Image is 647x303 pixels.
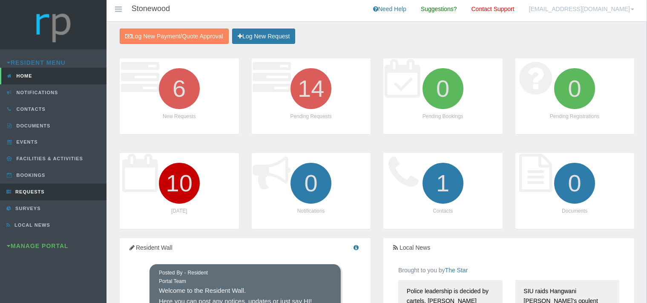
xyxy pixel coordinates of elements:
span: Contacts [14,107,46,112]
a: 14 Pending Requests [252,58,371,134]
i: 0 [287,159,335,207]
p: [DATE] [128,207,230,215]
span: Documents [14,123,51,128]
p: Notifications [260,207,362,215]
i: 1 [419,159,467,207]
i: 0 [551,159,598,207]
span: Surveys [13,206,40,211]
a: 0 Notifications [252,153,371,228]
h5: Resident Wall [128,245,362,251]
div: Posted By - Resident Portal Team [159,269,208,286]
p: New Requests [128,113,230,121]
i: 0 [551,65,598,113]
p: Brought to you by [398,265,619,275]
p: Contacts [392,207,494,215]
i: 0 [419,65,467,113]
a: 0 Documents [515,153,635,228]
span: Facilities & Activities [14,156,83,161]
i: 14 [287,65,335,113]
a: 1 Contacts [383,153,503,228]
a: Manage Portal [7,242,69,249]
p: Documents [524,207,626,215]
a: 6 New Requests [120,58,239,134]
h5: Local News [392,245,626,251]
h4: Stonewood [132,5,170,13]
p: Pending Registrations [524,113,626,121]
i: 10 [155,159,203,207]
span: Bookings [14,173,46,178]
span: Local News [12,222,50,228]
span: Events [14,139,38,144]
a: Log New Payment/Quote Approval [120,29,229,44]
p: Pending Requests [260,113,362,121]
i: 6 [155,65,203,113]
a: Resident Menu [7,59,66,66]
span: Notifications [14,90,58,95]
a: The Star [445,267,468,274]
span: Home [14,73,32,78]
span: Requests [13,189,45,194]
a: Log New Request [232,29,295,44]
a: 0 Pending Registrations [515,58,635,134]
a: 0 Pending Bookings [383,58,503,134]
p: Pending Bookings [392,113,494,121]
